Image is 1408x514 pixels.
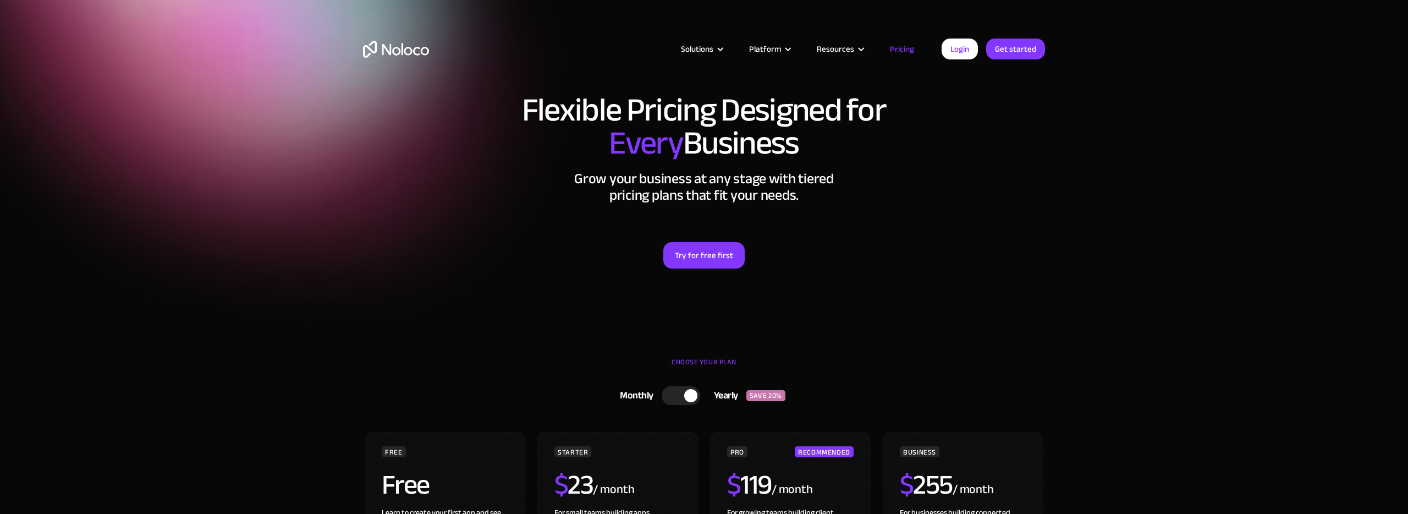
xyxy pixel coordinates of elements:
div: Resources [817,42,854,56]
div: Monthly [606,387,662,404]
a: home [363,41,429,58]
span: $ [900,459,914,511]
h2: 255 [900,471,953,499]
h2: 23 [554,471,593,499]
div: CHOOSE YOUR PLAN [363,354,1045,381]
h2: Grow your business at any stage with tiered pricing plans that fit your needs. [363,171,1045,204]
h1: Flexible Pricing Designed for Business [363,94,1045,160]
div: Solutions [681,42,713,56]
div: PRO [727,446,747,457]
div: FREE [382,446,406,457]
div: Platform [735,42,803,56]
span: $ [727,459,741,511]
div: / month [772,481,813,499]
a: Get started [986,39,1045,59]
div: BUSINESS [900,446,939,457]
div: / month [953,481,994,499]
div: Platform [749,42,781,56]
div: STARTER [554,446,591,457]
span: Every [609,112,683,174]
span: $ [554,459,568,511]
a: Try for free first [663,242,745,269]
div: / month [593,481,634,499]
div: Solutions [667,42,735,56]
h2: 119 [727,471,772,499]
div: Yearly [700,387,746,404]
h2: Free [382,471,430,499]
a: Login [942,39,978,59]
div: SAVE 20% [746,390,785,401]
a: Pricing [876,42,928,56]
div: RECOMMENDED [795,446,854,457]
div: Resources [803,42,876,56]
